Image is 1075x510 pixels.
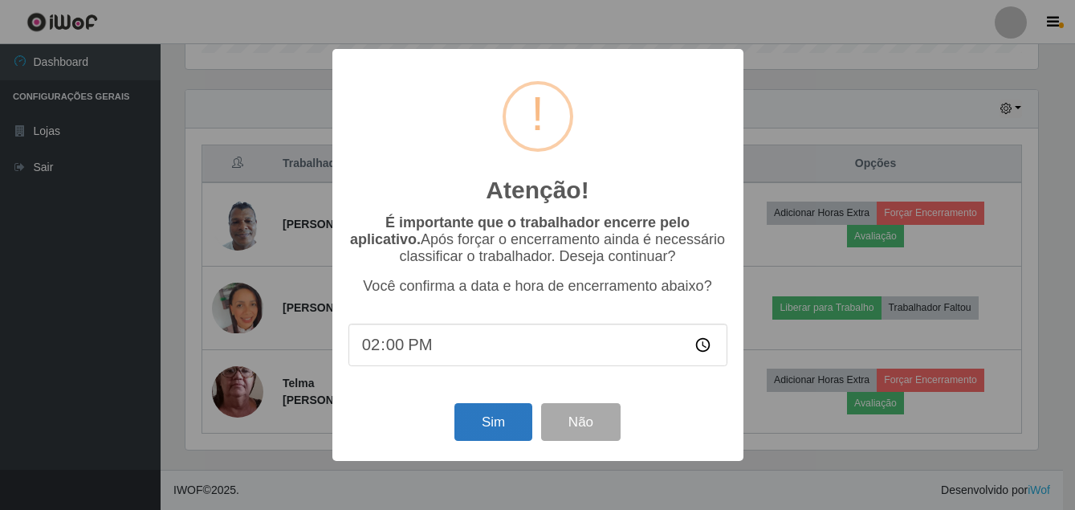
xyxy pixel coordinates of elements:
[348,214,727,265] p: Após forçar o encerramento ainda é necessário classificar o trabalhador. Deseja continuar?
[541,403,621,441] button: Não
[454,403,532,441] button: Sim
[486,176,588,205] h2: Atenção!
[350,214,690,247] b: É importante que o trabalhador encerre pelo aplicativo.
[348,278,727,295] p: Você confirma a data e hora de encerramento abaixo?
